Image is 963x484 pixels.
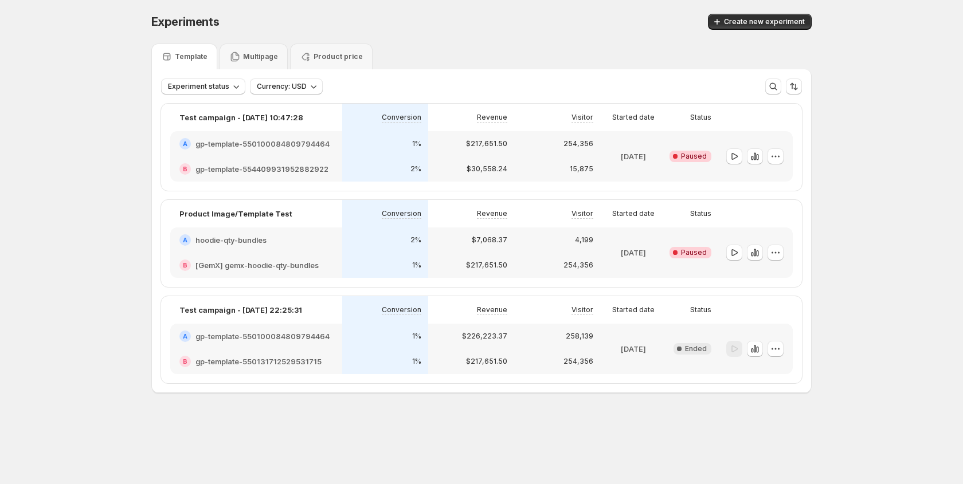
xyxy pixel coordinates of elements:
[412,139,421,148] p: 1%
[612,209,655,218] p: Started date
[621,247,646,258] p: [DATE]
[466,261,507,270] p: $217,651.50
[621,151,646,162] p: [DATE]
[161,78,245,95] button: Experiment status
[690,209,711,218] p: Status
[571,305,593,314] p: Visitor
[195,138,330,149] h2: gp-template-550100084809794464
[681,152,707,161] span: Paused
[690,113,711,122] p: Status
[168,82,229,91] span: Experiment status
[183,333,187,340] h2: A
[612,305,655,314] p: Started date
[466,357,507,366] p: $217,651.50
[566,332,593,341] p: 258,139
[467,164,507,174] p: $30,558.24
[410,235,421,245] p: 2%
[412,357,421,366] p: 1%
[570,164,593,174] p: 15,875
[382,305,421,314] p: Conversion
[563,261,593,270] p: 254,356
[412,261,421,270] p: 1%
[382,113,421,122] p: Conversion
[685,344,707,353] span: Ended
[257,82,307,91] span: Currency: USD
[571,209,593,218] p: Visitor
[477,209,507,218] p: Revenue
[724,17,805,26] span: Create new experiment
[708,14,812,30] button: Create new experiment
[195,163,328,175] h2: gp-template-554409931952882922
[314,52,363,61] p: Product price
[183,140,187,147] h2: A
[412,332,421,341] p: 1%
[250,78,323,95] button: Currency: USD
[563,357,593,366] p: 254,356
[477,305,507,314] p: Revenue
[612,113,655,122] p: Started date
[151,15,220,29] span: Experiments
[690,305,711,314] p: Status
[195,234,267,246] h2: hoodie-qty-bundles
[195,259,319,271] h2: [GemX] gemx-hoodie-qty-bundles
[382,209,421,218] p: Conversion
[179,112,303,123] p: Test campaign - [DATE] 10:47:28
[462,332,507,341] p: $226,223.37
[571,113,593,122] p: Visitor
[195,330,330,342] h2: gp-template-550100084809794464
[681,248,707,257] span: Paused
[563,139,593,148] p: 254,356
[179,208,292,219] p: Product Image/Template Test
[575,235,593,245] p: 4,199
[183,237,187,243] h2: A
[466,139,507,148] p: $217,651.50
[183,166,187,172] h2: B
[175,52,208,61] p: Template
[786,78,802,95] button: Sort the results
[410,164,421,174] p: 2%
[477,113,507,122] p: Revenue
[621,343,646,355] p: [DATE]
[195,356,322,367] h2: gp-template-550131712529531715
[472,235,507,245] p: $7,068.37
[183,358,187,365] h2: B
[179,304,302,316] p: Test campaign - [DATE] 22:25:31
[183,262,187,269] h2: B
[243,52,278,61] p: Multipage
